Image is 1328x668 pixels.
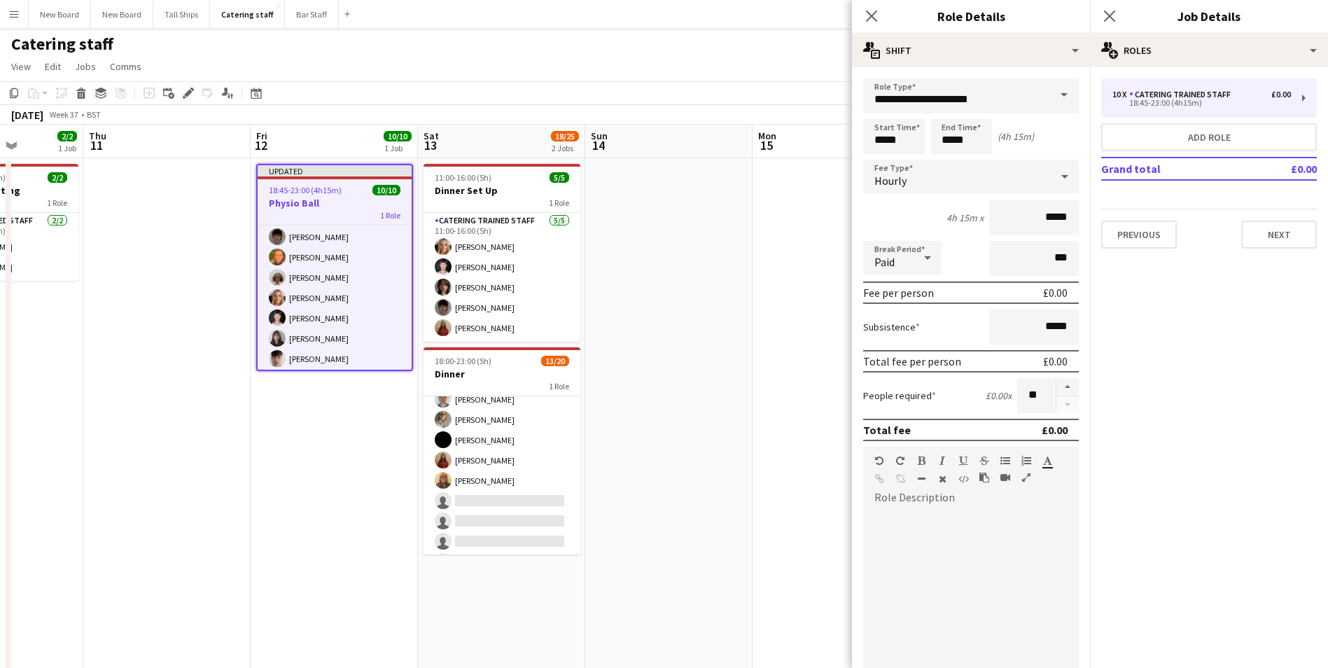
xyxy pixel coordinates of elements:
[852,7,1090,25] h3: Role Details
[254,137,267,153] span: 12
[258,142,412,373] app-card-role: 18:45-23:00 (4h15m)[PERSON_NAME][PERSON_NAME][PERSON_NAME][PERSON_NAME][PERSON_NAME][PERSON_NAME]...
[6,57,36,76] a: View
[91,1,153,28] button: New Board
[11,60,31,73] span: View
[1000,472,1010,483] button: Insert video
[863,354,961,368] div: Total fee per person
[435,356,491,366] span: 18:00-23:00 (5h)
[937,455,947,466] button: Italic
[87,109,101,120] div: BST
[421,137,439,153] span: 13
[424,213,580,342] app-card-role: Catering trained staff5/511:00-16:00 (5h)[PERSON_NAME][PERSON_NAME][PERSON_NAME][PERSON_NAME][PER...
[285,1,339,28] button: Bar Staff
[47,197,67,208] span: 1 Role
[756,137,776,153] span: 15
[589,137,608,153] span: 14
[758,130,776,142] span: Mon
[1112,99,1291,106] div: 18:45-23:00 (4h15m)
[48,172,67,183] span: 2/2
[87,137,106,153] span: 11
[550,172,569,183] span: 5/5
[45,60,61,73] span: Edit
[11,34,113,55] h1: Catering staff
[29,1,91,28] button: New Board
[549,197,569,208] span: 1 Role
[424,347,580,555] app-job-card: 18:00-23:00 (5h)13/20Dinner1 Role[PERSON_NAME][PERSON_NAME][PERSON_NAME][PERSON_NAME][PERSON_NAME...
[979,472,989,483] button: Paste as plain text
[89,130,106,142] span: Thu
[979,455,989,466] button: Strikethrough
[269,185,342,195] span: 18:45-23:00 (4h15m)
[1101,123,1317,151] button: Add role
[863,286,934,300] div: Fee per person
[1250,158,1317,180] td: £0.00
[552,143,578,153] div: 2 Jobs
[1042,423,1068,437] div: £0.00
[384,143,411,153] div: 1 Job
[57,131,77,141] span: 2/2
[424,184,580,197] h3: Dinner Set Up
[1056,378,1079,396] button: Increase
[258,165,412,176] div: Updated
[1101,221,1177,249] button: Previous
[11,108,43,122] div: [DATE]
[1021,472,1031,483] button: Fullscreen
[946,211,984,224] div: 4h 15m x
[958,473,968,485] button: HTML Code
[591,130,608,142] span: Sun
[424,164,580,342] app-job-card: 11:00-16:00 (5h)5/5Dinner Set Up1 RoleCatering trained staff5/511:00-16:00 (5h)[PERSON_NAME][PERS...
[69,57,102,76] a: Jobs
[256,164,413,371] app-job-card: Updated18:45-23:00 (4h15m)10/10Physio Ball1 Role18:45-23:00 (4h15m)[PERSON_NAME][PERSON_NAME][PER...
[258,197,412,209] h3: Physio Ball
[916,455,926,466] button: Bold
[874,255,895,269] span: Paid
[110,60,141,73] span: Comms
[874,174,907,188] span: Hourly
[916,473,926,485] button: Horizontal Line
[1271,90,1291,99] div: £0.00
[863,321,920,333] label: Subsistence
[210,1,285,28] button: Catering staff
[937,473,947,485] button: Clear Formatting
[551,131,579,141] span: 18/25
[1000,455,1010,466] button: Unordered List
[372,185,400,195] span: 10/10
[1241,221,1317,249] button: Next
[380,210,400,221] span: 1 Role
[863,389,936,402] label: People required
[424,368,580,380] h3: Dinner
[1021,455,1031,466] button: Ordered List
[958,455,968,466] button: Underline
[384,131,412,141] span: 10/10
[435,172,491,183] span: 11:00-16:00 (5h)
[1129,90,1236,99] div: Catering trained staff
[1090,7,1328,25] h3: Job Details
[75,60,96,73] span: Jobs
[895,455,905,466] button: Redo
[1101,158,1250,180] td: Grand total
[852,34,1090,67] div: Shift
[1043,354,1068,368] div: £0.00
[549,381,569,391] span: 1 Role
[104,57,147,76] a: Comms
[1043,286,1068,300] div: £0.00
[874,455,884,466] button: Undo
[424,203,580,636] app-card-role: [PERSON_NAME][PERSON_NAME][PERSON_NAME][PERSON_NAME][PERSON_NAME][PERSON_NAME][PERSON_NAME]
[424,130,439,142] span: Sat
[541,356,569,366] span: 13/20
[998,130,1034,143] div: (4h 15m)
[153,1,210,28] button: Tall Ships
[863,423,911,437] div: Total fee
[39,57,67,76] a: Edit
[58,143,76,153] div: 1 Job
[256,130,267,142] span: Fri
[1112,90,1129,99] div: 10 x
[1042,455,1052,466] button: Text Color
[986,389,1012,402] div: £0.00 x
[1090,34,1328,67] div: Roles
[46,109,81,120] span: Week 37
